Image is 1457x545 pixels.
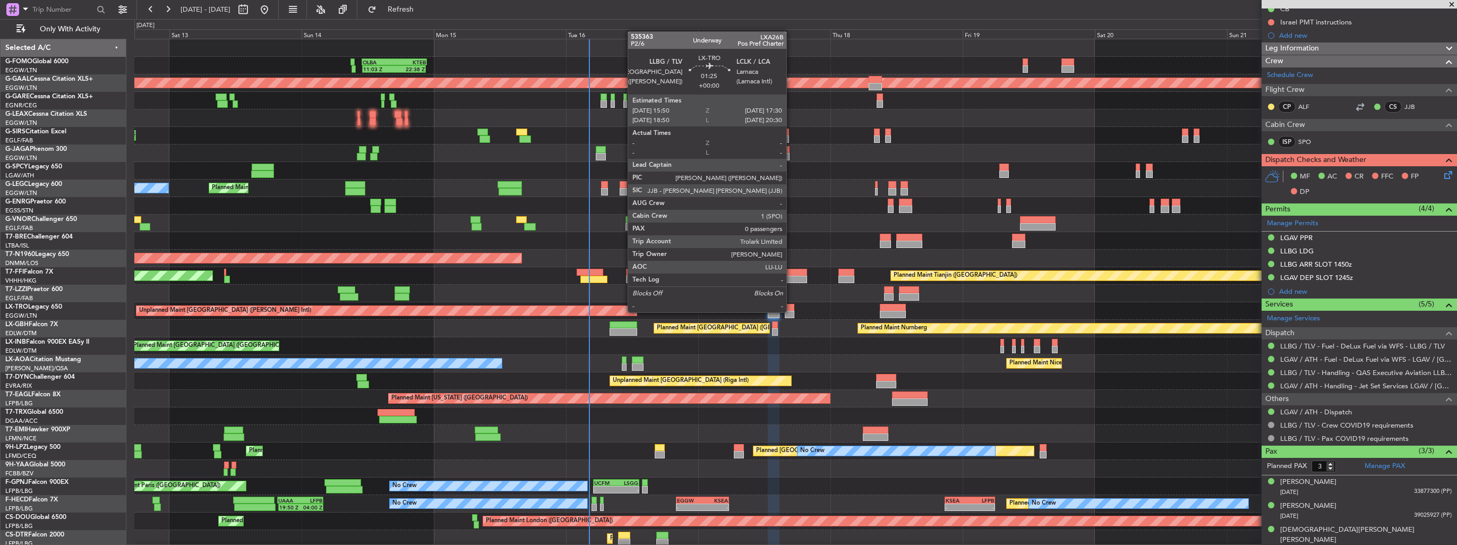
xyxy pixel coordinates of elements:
[970,497,994,504] div: LFPB
[5,101,37,109] a: EGNR/CEG
[5,470,33,478] a: FCBB/BZV
[5,522,33,530] a: LFPB/LBG
[946,504,970,510] div: -
[1265,42,1319,55] span: Leg Information
[1419,299,1434,310] span: (5/5)
[5,409,63,415] a: T7-TRXGlobal 6500
[5,409,27,415] span: T7-TRX
[279,504,301,510] div: 19:50 Z
[5,532,28,538] span: CS-DTR
[1265,84,1305,96] span: Flight Crew
[1298,102,1322,112] a: ALF
[212,180,379,196] div: Planned Maint [GEOGRAPHIC_DATA] ([GEOGRAPHIC_DATA])
[1265,203,1290,216] span: Permits
[1300,172,1310,182] span: MF
[12,21,115,38] button: Only With Activity
[1280,488,1298,496] span: [DATE]
[5,364,68,372] a: [PERSON_NAME]/QSA
[5,452,36,460] a: LFMD/CEQ
[963,29,1095,39] div: Fri 19
[616,480,638,486] div: LSGG
[5,199,66,205] a: G-ENRGPraetor 600
[181,5,230,14] span: [DATE] - [DATE]
[1411,172,1419,182] span: FP
[1280,273,1353,282] div: LGAV DEP SLOT 1245z
[1280,434,1409,443] a: LLBG / TLV - Pax COVID19 requirements
[5,172,34,180] a: LGAV/ATH
[5,444,27,450] span: 9H-LPZ
[1267,70,1313,81] a: Schedule Crew
[5,189,37,197] a: EGGW/LTN
[946,497,970,504] div: KSEA
[394,66,425,72] div: 22:38 Z
[5,58,32,65] span: G-FOMO
[302,29,434,39] div: Sun 14
[657,320,824,336] div: Planned Maint [GEOGRAPHIC_DATA] ([GEOGRAPHIC_DATA])
[5,129,66,135] a: G-SIRSCitation Excel
[301,497,322,504] div: LFPB
[5,207,33,215] a: EGSS/STN
[486,513,613,529] div: Planned Maint London ([GEOGRAPHIC_DATA])
[5,251,35,258] span: T7-N1960
[5,154,37,162] a: EGGW/LTN
[5,417,38,425] a: DGAA/ACC
[5,339,26,345] span: LX-INB
[5,164,62,170] a: G-SPCYLegacy 650
[1279,31,1452,40] div: Add new
[1279,287,1452,296] div: Add new
[894,268,1017,284] div: Planned Maint Tianjin ([GEOGRAPHIC_DATA])
[1280,421,1413,430] a: LLBG / TLV - Crew COVID19 requirements
[5,462,29,468] span: 9H-YAA
[5,251,69,258] a: T7-N1960Legacy 650
[5,181,62,188] a: G-LEGCLegacy 600
[5,382,32,390] a: EVRA/RIX
[5,76,30,82] span: G-GAAL
[379,6,423,13] span: Refresh
[5,505,33,513] a: LFPB/LBG
[1009,355,1128,371] div: Planned Maint Nice ([GEOGRAPHIC_DATA])
[5,181,28,188] span: G-LEGC
[5,93,30,100] span: G-GARE
[1280,4,1289,13] div: CB
[392,478,417,494] div: No Crew
[434,29,566,39] div: Mon 15
[1267,218,1318,229] a: Manage Permits
[28,25,112,33] span: Only With Activity
[594,480,616,486] div: UCFM
[1298,137,1322,147] a: SPO
[698,29,830,39] div: Wed 17
[1267,461,1307,472] label: Planned PAX
[677,497,702,504] div: EGGW
[136,21,155,30] div: [DATE]
[5,427,70,433] a: T7-EMIHawker 900XP
[5,269,53,275] a: T7-FFIFalcon 7X
[1265,446,1277,458] span: Pax
[5,137,33,144] a: EGLF/FAB
[5,199,30,205] span: G-ENRG
[1278,136,1296,148] div: ISP
[1327,172,1337,182] span: AC
[5,487,33,495] a: LFPB/LBG
[594,487,616,493] div: -
[5,347,37,355] a: EDLW/DTM
[5,119,37,127] a: EGGW/LTN
[1265,55,1283,67] span: Crew
[5,277,37,285] a: VHHH/HKG
[1280,512,1298,520] span: [DATE]
[1384,101,1402,113] div: CS
[5,259,38,267] a: DNMM/LOS
[1419,203,1434,214] span: (4/4)
[5,304,62,310] a: LX-TROLegacy 650
[861,320,927,336] div: Planned Maint Nurnberg
[169,29,302,39] div: Sat 13
[5,216,31,223] span: G-VNOR
[109,478,220,494] div: AOG Maint Paris ([GEOGRAPHIC_DATA])
[1419,445,1434,456] span: (3/3)
[5,435,37,442] a: LFMN/NCE
[301,504,322,510] div: 04:00 Z
[5,164,28,170] span: G-SPCY
[391,390,528,406] div: Planned Maint [US_STATE] ([GEOGRAPHIC_DATA])
[5,312,37,320] a: EGGW/LTN
[5,514,66,521] a: CS-DOUGlobal 6500
[5,269,24,275] span: T7-FFI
